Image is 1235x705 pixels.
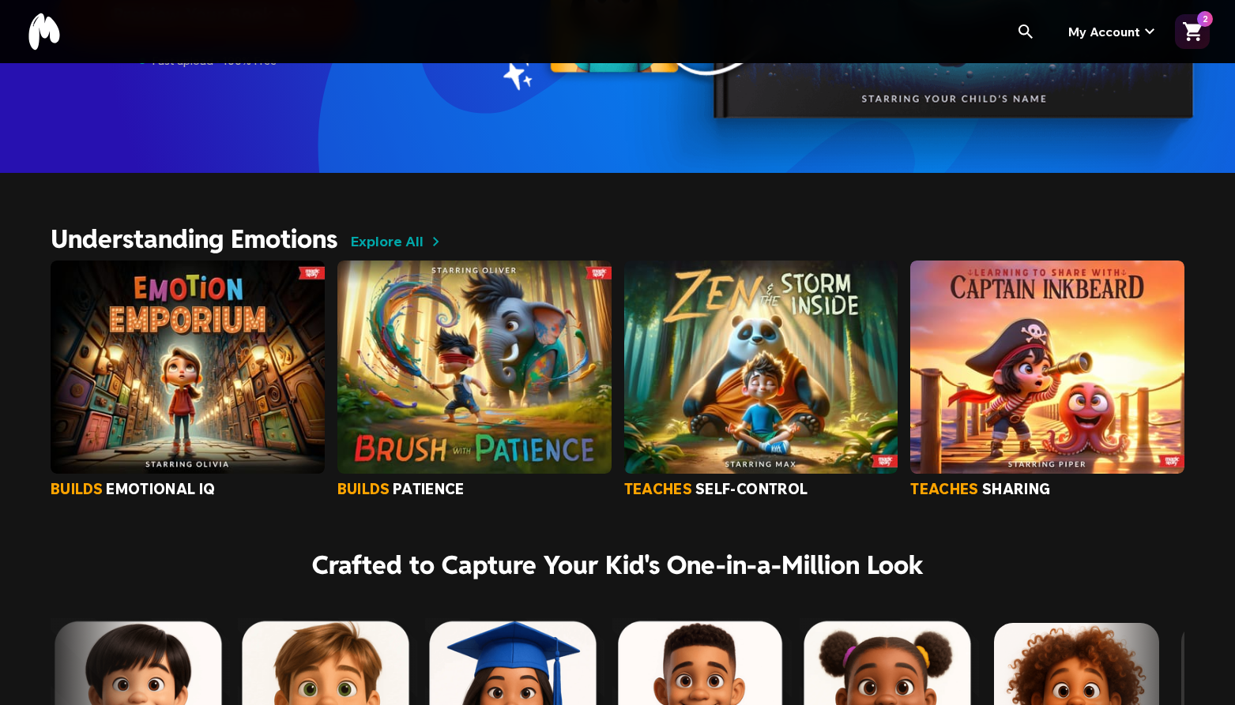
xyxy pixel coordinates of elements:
[910,480,1184,499] div: Learning to Share with Captain Inkbeard
[624,480,898,499] div: Zen and the Storm Inside
[337,480,390,498] span: builds
[624,480,693,498] span: teaches
[350,231,424,253] span: Explore All
[695,480,808,498] span: self-control
[51,223,337,254] a: Understanding Emotions
[393,480,465,498] span: patience
[337,261,612,474] img: Brush With Patience Image - Understanding Emotions
[51,261,325,474] img: The Emotion Emporium Image - Understanding Emotions
[51,480,103,498] span: builds
[337,474,612,499] a: buildspatience
[51,549,1184,580] h2: Crafted to Capture Your Kid's One-in-a-Million Look
[624,474,898,499] a: teachesself-control
[337,480,612,499] div: Brush With Patience
[1197,11,1213,27] div: 2
[51,474,325,499] a: buildsemotional iq
[106,480,215,498] span: emotional iq
[910,261,1184,474] img: Learning to Share with Captain Inkbeard Image - Understanding Emotions
[910,480,979,498] span: teaches
[350,231,442,254] a: Explore All
[910,474,1184,499] a: teachessharing
[1068,22,1140,41] span: My Account
[1175,14,1210,49] button: Open cart
[624,261,898,474] img: Zen and the Storm Inside Image - Understanding Emotions
[982,480,1051,498] span: sharing
[51,480,325,499] div: The Emotion Emporium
